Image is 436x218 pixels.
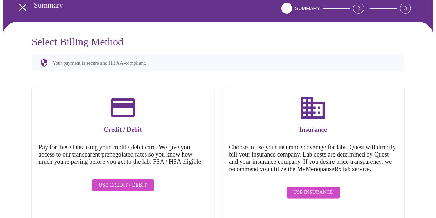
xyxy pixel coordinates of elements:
h5: Choose to use your insurance coverage for labs. Quest will directly bill your insurance company. ... [229,144,398,173]
button: Use Insurance [287,187,340,199]
div: 3 [400,3,411,14]
h5: Pay for these labs using your credit / debit card. We give you access to our transparent prenegoi... [39,144,207,165]
p: Your payment is secure and HIPAA-compliant. [52,60,146,66]
span: Use Credit / Debit [99,181,147,190]
div: 1 [281,3,292,14]
h3: Select Billing Method [32,36,404,48]
h3: Credit / Debit [39,126,207,133]
h3: Insurance [229,126,398,133]
h3: Summary [34,1,243,10]
div: 2 [353,3,364,14]
span: Use Insurance [293,188,333,197]
span: SUMMARY [295,6,320,11]
button: Use Credit / Debit [92,179,154,191]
